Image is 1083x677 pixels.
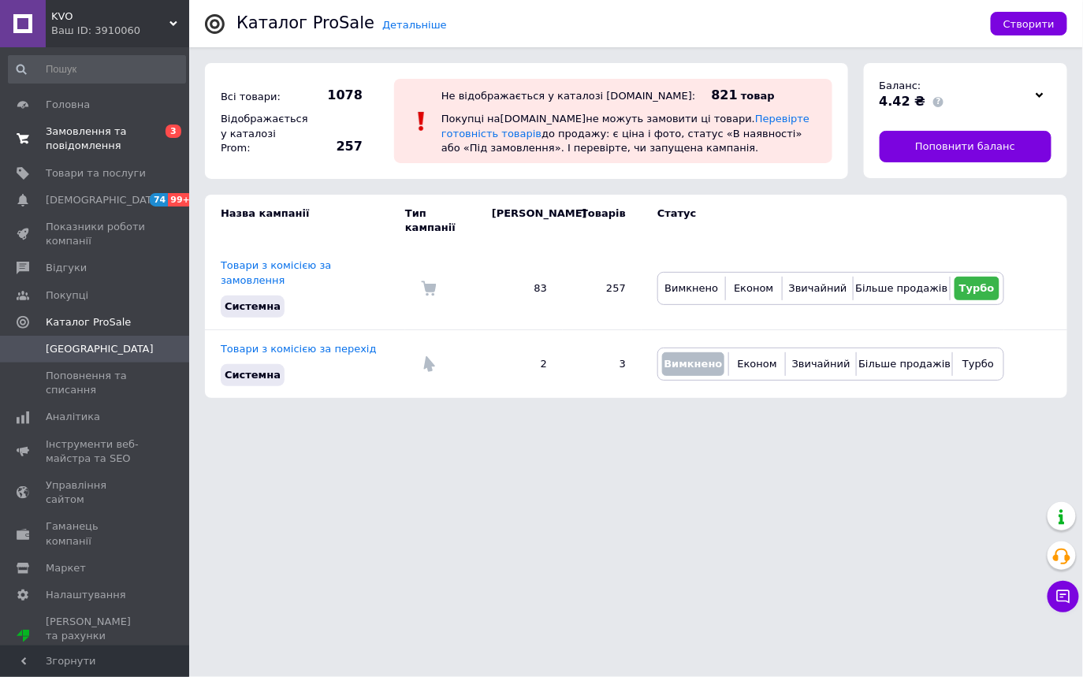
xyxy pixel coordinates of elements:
[915,139,1015,154] span: Поповнити баланс
[382,19,447,31] a: Детальніше
[861,352,948,376] button: Більше продажів
[46,615,146,658] span: [PERSON_NAME] та рахунки
[225,300,281,312] span: Системна
[733,352,781,376] button: Економ
[307,87,363,104] span: 1078
[51,24,189,38] div: Ваш ID: 3910060
[405,195,476,247] td: Тип кампанії
[46,261,87,275] span: Відгуки
[51,9,169,24] span: KVO
[476,247,563,329] td: 83
[730,277,778,300] button: Економ
[46,166,146,180] span: Товари та послуги
[46,193,162,207] span: [DEMOGRAPHIC_DATA]
[792,358,850,370] span: Звичайний
[1003,18,1055,30] span: Створити
[217,108,303,159] div: Відображається у каталозі Prom:
[563,195,642,247] td: Товарів
[880,94,926,109] span: 4.42 ₴
[858,358,951,370] span: Більше продажів
[441,90,696,102] div: Не відображається у каталозі [DOMAIN_NAME]:
[168,193,194,206] span: 99+
[734,282,773,294] span: Економ
[205,195,405,247] td: Назва кампанії
[789,282,847,294] span: Звичайний
[476,195,563,247] td: [PERSON_NAME]
[46,288,88,303] span: Покупці
[307,138,363,155] span: 257
[787,277,849,300] button: Звичайний
[642,195,1004,247] td: Статус
[8,55,186,84] input: Пошук
[46,644,146,658] div: Prom топ
[217,86,303,108] div: Всі товари:
[1048,581,1079,612] button: Чат з покупцем
[221,259,331,285] a: Товари з комісією за замовлення
[476,329,563,398] td: 2
[880,131,1052,162] a: Поповнити баланс
[46,220,146,248] span: Показники роботи компанії
[46,125,146,153] span: Замовлення та повідомлення
[955,277,999,300] button: Турбо
[46,519,146,548] span: Гаманець компанії
[962,358,994,370] span: Турбо
[741,90,775,102] span: товар
[738,358,777,370] span: Економ
[712,87,738,102] span: 821
[421,281,437,296] img: Комісія за замовлення
[441,113,809,139] a: Перевірте готовність товарів
[46,588,126,602] span: Налаштування
[662,352,724,376] button: Вимкнено
[563,329,642,398] td: 3
[46,369,146,397] span: Поповнення та списання
[46,410,100,424] span: Аналітика
[46,478,146,507] span: Управління сайтом
[221,343,377,355] a: Товари з комісією за перехід
[166,125,181,138] span: 3
[563,247,642,329] td: 257
[46,98,90,112] span: Головна
[662,277,721,300] button: Вимкнено
[225,369,281,381] span: Системна
[790,352,852,376] button: Звичайний
[46,437,146,466] span: Інструменти веб-майстра та SEO
[880,80,921,91] span: Баланс:
[410,110,434,133] img: :exclamation:
[46,342,154,356] span: [GEOGRAPHIC_DATA]
[236,15,374,32] div: Каталог ProSale
[858,277,945,300] button: Більше продажів
[421,356,437,372] img: Комісія за перехід
[664,282,718,294] span: Вимкнено
[991,12,1067,35] button: Створити
[957,352,999,376] button: Турбо
[46,315,131,329] span: Каталог ProSale
[664,358,722,370] span: Вимкнено
[150,193,168,206] span: 74
[46,561,86,575] span: Маркет
[855,282,947,294] span: Більше продажів
[441,113,809,153] span: Покупці на [DOMAIN_NAME] не можуть замовити ці товари. до продажу: є ціна і фото, статус «В наявн...
[959,282,995,294] span: Турбо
